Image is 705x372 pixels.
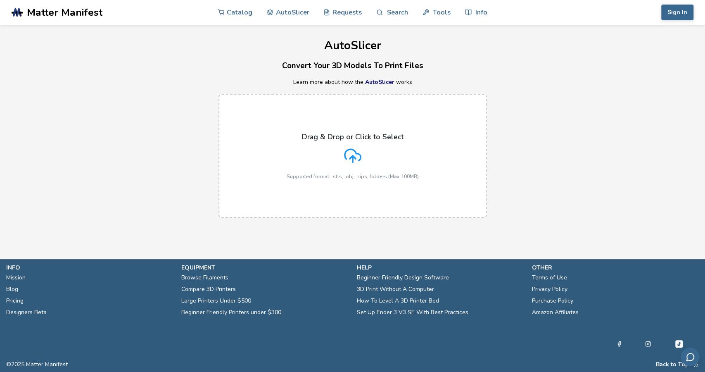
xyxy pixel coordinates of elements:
p: equipment [181,263,348,272]
a: Instagram [645,339,651,349]
a: How To Level A 3D Printer Bed [357,295,439,307]
a: Set Up Ender 3 V3 SE With Best Practices [357,307,468,318]
a: AutoSlicer [365,78,394,86]
p: info [6,263,173,272]
a: Designers Beta [6,307,47,318]
a: Amazon Affiliates [532,307,579,318]
a: Privacy Policy [532,284,567,295]
button: Sign In [661,5,693,20]
p: Supported format: .stls, .obj, .zips, folders (Max 100MB) [287,174,419,179]
p: Drag & Drop or Click to Select [302,133,404,141]
a: Large Printers Under $500 [181,295,251,307]
a: Compare 3D Printers [181,284,236,295]
span: Matter Manifest [27,7,102,18]
a: Beginner Friendly Design Software [357,272,449,284]
a: Blog [6,284,18,295]
a: Purchase Policy [532,295,573,307]
a: Mission [6,272,26,284]
a: 3D Print Without A Computer [357,284,434,295]
span: © 2025 Matter Manifest [6,361,68,368]
a: Tiktok [674,339,684,349]
a: Beginner Friendly Printers under $300 [181,307,281,318]
p: help [357,263,524,272]
button: Send feedback via email [681,348,699,366]
a: Browse Filaments [181,272,228,284]
a: Facebook [616,339,622,349]
a: RSS Feed [693,361,699,368]
button: Back to Top [656,361,689,368]
a: Terms of Use [532,272,567,284]
p: other [532,263,699,272]
a: Pricing [6,295,24,307]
